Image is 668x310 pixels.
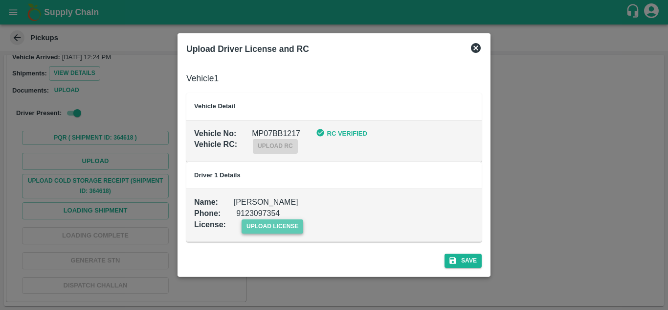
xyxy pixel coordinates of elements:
b: Vehicle RC : [194,140,237,148]
div: [PERSON_NAME] [218,181,298,208]
b: Vehicle Detail [194,102,235,110]
div: MP07BB1217 [236,113,300,140]
b: License : [194,220,226,229]
button: Save [445,254,482,268]
b: Upload Driver License and RC [186,44,309,54]
b: Driver 1 Details [194,171,241,179]
b: RC Verified [327,130,367,137]
h6: Vehicle 1 [186,72,482,85]
div: 9123097354 [221,192,280,219]
span: upload license [242,219,304,234]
